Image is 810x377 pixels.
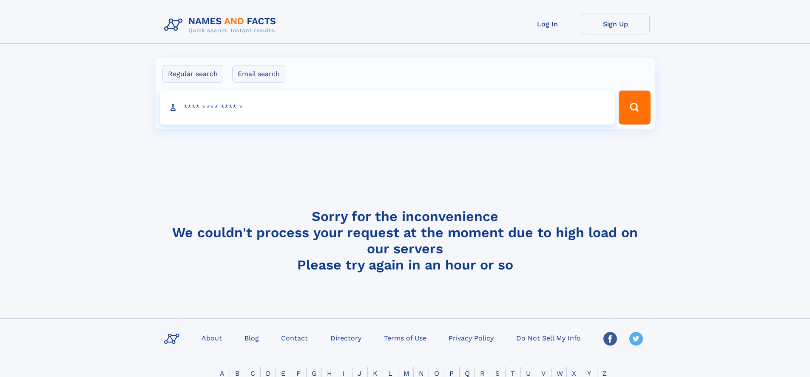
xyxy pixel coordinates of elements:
img: Facebook [603,332,617,346]
h4: Sorry for the inconvenience We couldn't process your request at the moment due to high load on ou... [161,208,650,273]
label: Email search [232,65,285,83]
a: Privacy Policy [445,332,497,344]
input: search input [160,91,615,125]
a: About [198,332,225,344]
a: Do Not Sell My Info [513,332,584,344]
a: Blog [241,332,262,344]
button: Search Button [619,91,650,125]
a: Directory [327,332,365,344]
label: Regular search [162,65,223,83]
a: Log In [514,14,582,34]
a: Contact [278,332,311,344]
img: Twitter [629,332,643,346]
img: Logo Names and Facts [161,14,283,37]
a: Terms of Use [381,332,430,344]
a: Sign Up [582,14,650,34]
